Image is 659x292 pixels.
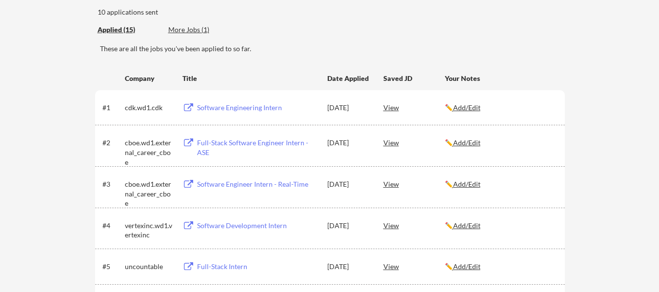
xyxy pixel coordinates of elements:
[168,25,240,35] div: These are job applications we think you'd be a good fit for, but couldn't apply you to automatica...
[102,262,121,272] div: #5
[102,221,121,231] div: #4
[125,138,174,167] div: cboe.wd1.external_career_cboe
[102,103,121,113] div: #1
[197,262,318,272] div: Full-Stack Intern
[445,179,556,189] div: ✏️
[197,103,318,113] div: Software Engineering Intern
[445,221,556,231] div: ✏️
[168,25,240,35] div: More Jobs (1)
[197,138,318,157] div: Full-Stack Software Engineer Intern - ASE
[182,74,318,83] div: Title
[98,7,286,17] div: 10 applications sent
[445,74,556,83] div: Your Notes
[327,138,370,148] div: [DATE]
[445,262,556,272] div: ✏️
[453,262,480,271] u: Add/Edit
[197,221,318,231] div: Software Development Intern
[383,134,445,151] div: View
[102,138,121,148] div: #2
[383,175,445,193] div: View
[102,179,121,189] div: #3
[125,221,174,240] div: vertexinc.wd1.vertexinc
[453,138,480,147] u: Add/Edit
[98,25,161,35] div: Applied (15)
[100,44,565,54] div: These are all the jobs you've been applied to so far.
[327,221,370,231] div: [DATE]
[383,216,445,234] div: View
[383,69,445,87] div: Saved JD
[327,179,370,189] div: [DATE]
[445,103,556,113] div: ✏️
[125,179,174,208] div: cboe.wd1.external_career_cboe
[125,262,174,272] div: uncountable
[383,98,445,116] div: View
[453,103,480,112] u: Add/Edit
[327,103,370,113] div: [DATE]
[327,74,370,83] div: Date Applied
[125,74,174,83] div: Company
[383,257,445,275] div: View
[98,25,161,35] div: These are all the jobs you've been applied to so far.
[125,103,174,113] div: cdk.wd1.cdk
[445,138,556,148] div: ✏️
[453,221,480,230] u: Add/Edit
[197,179,318,189] div: Software Engineer Intern - Real-Time
[327,262,370,272] div: [DATE]
[453,180,480,188] u: Add/Edit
